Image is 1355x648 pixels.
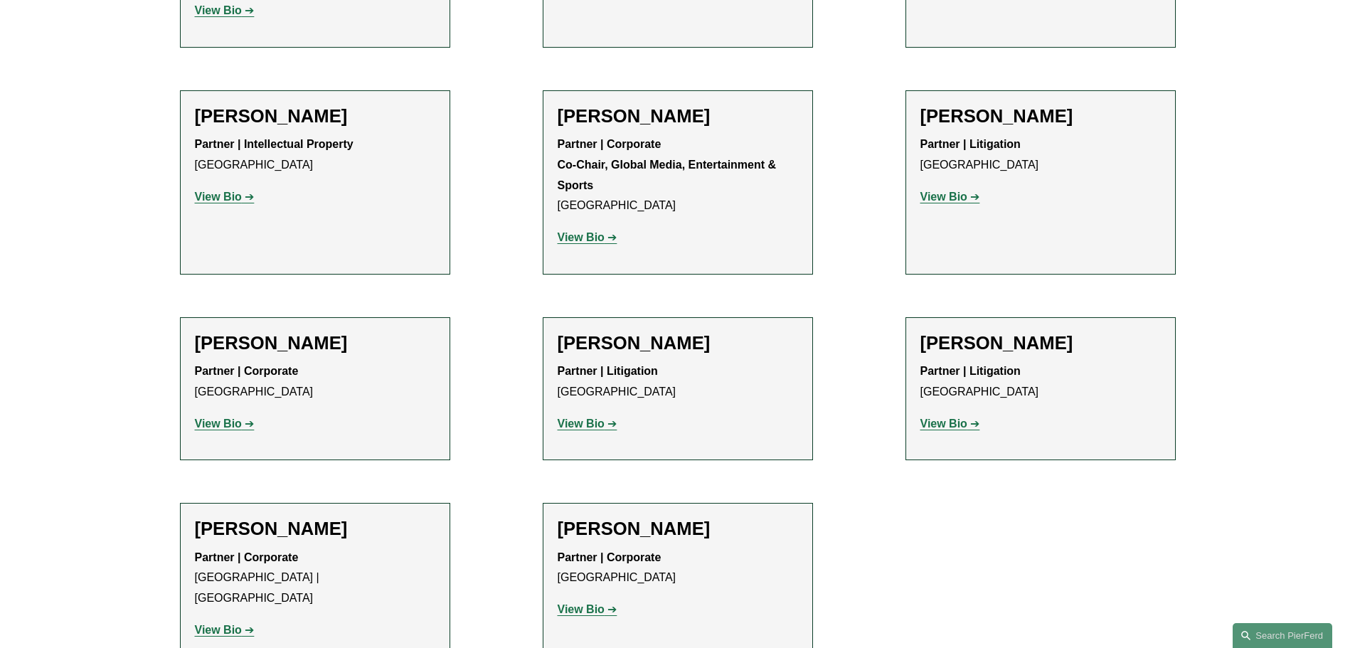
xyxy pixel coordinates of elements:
p: [GEOGRAPHIC_DATA] [920,134,1161,176]
h2: [PERSON_NAME] [195,105,435,127]
strong: Partner | Litigation [558,365,658,377]
h2: [PERSON_NAME] [558,518,798,540]
a: View Bio [195,4,255,16]
strong: View Bio [920,191,967,203]
strong: View Bio [558,418,605,430]
a: Search this site [1233,623,1332,648]
strong: View Bio [195,624,242,636]
strong: Partner | Corporate [195,365,299,377]
h2: [PERSON_NAME] [195,332,435,354]
p: [GEOGRAPHIC_DATA] [920,361,1161,403]
p: [GEOGRAPHIC_DATA] [195,134,435,176]
a: View Bio [195,418,255,430]
strong: View Bio [195,418,242,430]
strong: View Bio [920,418,967,430]
h2: [PERSON_NAME] [558,105,798,127]
p: [GEOGRAPHIC_DATA] [558,361,798,403]
strong: Partner | Corporate Co-Chair, Global Media, Entertainment & Sports [558,138,780,191]
h2: [PERSON_NAME] [920,105,1161,127]
a: View Bio [558,418,617,430]
a: View Bio [920,418,980,430]
p: [GEOGRAPHIC_DATA] [195,361,435,403]
p: [GEOGRAPHIC_DATA] [558,548,798,589]
a: View Bio [195,624,255,636]
p: [GEOGRAPHIC_DATA] [558,134,798,216]
strong: Partner | Corporate [558,551,661,563]
p: [GEOGRAPHIC_DATA] | [GEOGRAPHIC_DATA] [195,548,435,609]
a: View Bio [920,191,980,203]
h2: [PERSON_NAME] [558,332,798,354]
strong: Partner | Corporate [195,551,299,563]
a: View Bio [195,191,255,203]
h2: [PERSON_NAME] [195,518,435,540]
a: View Bio [558,603,617,615]
strong: Partner | Litigation [920,138,1021,150]
strong: Partner | Litigation [920,365,1021,377]
strong: View Bio [558,603,605,615]
a: View Bio [558,231,617,243]
h2: [PERSON_NAME] [920,332,1161,354]
strong: View Bio [195,191,242,203]
strong: View Bio [558,231,605,243]
strong: View Bio [195,4,242,16]
strong: Partner | Intellectual Property [195,138,354,150]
